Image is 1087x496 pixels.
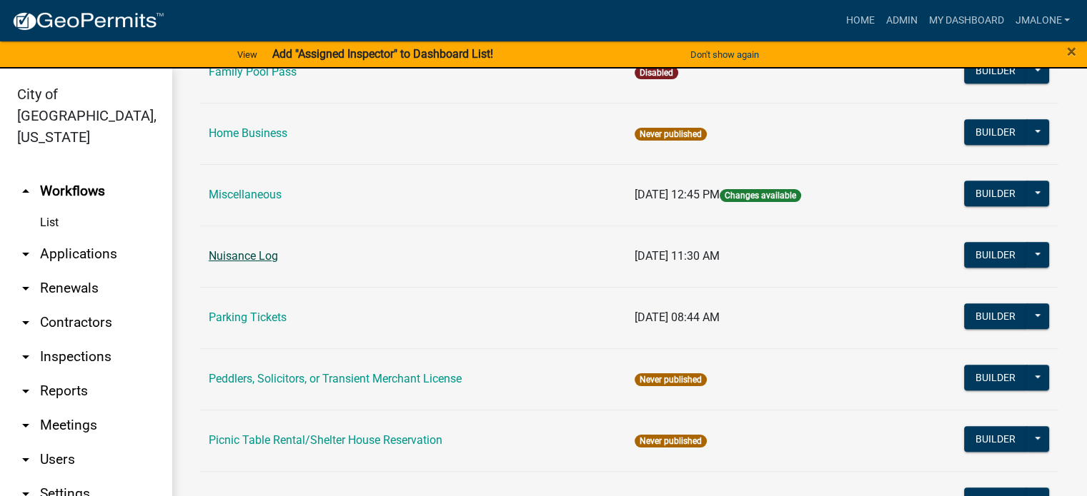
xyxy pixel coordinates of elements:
[209,126,287,140] a: Home Business
[964,119,1027,145] button: Builder
[17,280,34,297] i: arrow_drop_down
[209,249,278,263] a: Nuisance Log
[17,451,34,468] i: arrow_drop_down
[17,246,34,263] i: arrow_drop_down
[1067,43,1076,60] button: Close
[964,426,1027,452] button: Builder
[17,183,34,200] i: arrow_drop_up
[964,365,1027,390] button: Builder
[272,47,492,61] strong: Add "Assigned Inspector" to Dashboard List!
[209,65,297,79] a: Family Pool Pass
[209,372,462,385] a: Peddlers, Solicitors, or Transient Merchant License
[635,310,720,324] span: [DATE] 08:44 AM
[923,7,1009,34] a: My Dashboard
[635,128,707,141] span: Never published
[17,314,34,331] i: arrow_drop_down
[635,373,707,386] span: Never published
[840,7,880,34] a: Home
[209,188,282,201] a: Miscellaneous
[209,310,287,324] a: Parking Tickets
[635,435,707,447] span: Never published
[964,58,1027,83] button: Builder
[964,242,1027,268] button: Builder
[964,303,1027,329] button: Builder
[17,417,34,434] i: arrow_drop_down
[720,189,801,202] span: Changes available
[880,7,923,34] a: Admin
[964,181,1027,206] button: Builder
[17,383,34,400] i: arrow_drop_down
[635,66,678,79] span: Disabled
[1009,7,1076,34] a: JMalone
[635,249,720,263] span: [DATE] 11:30 AM
[635,188,720,201] span: [DATE] 12:45 PM
[685,43,765,66] button: Don't show again
[1067,41,1076,61] span: ×
[17,348,34,365] i: arrow_drop_down
[209,433,442,447] a: Picnic Table Rental/Shelter House Reservation
[232,43,263,66] a: View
